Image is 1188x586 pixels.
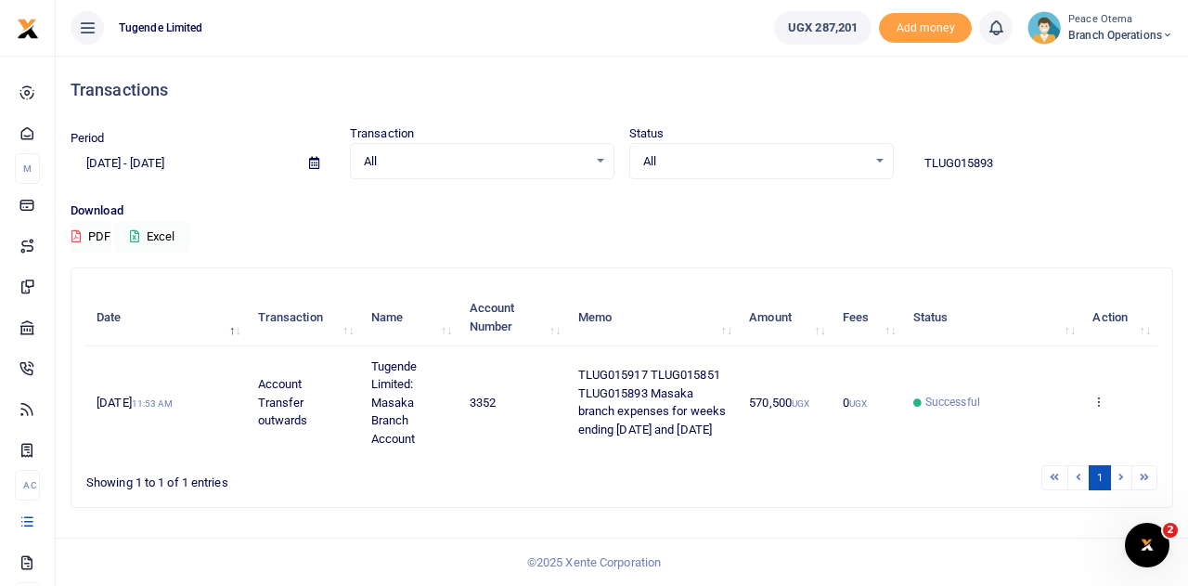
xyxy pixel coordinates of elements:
span: 0 [843,396,867,410]
li: Wallet ballance [767,11,879,45]
span: TLUG015917 TLUG015851 TLUG015893 Masaka branch expenses for weeks ending [DATE] and [DATE] [578,368,727,436]
input: Search [909,148,1173,179]
span: All [364,152,588,171]
button: PDF [71,221,111,253]
th: Fees: activate to sort column ascending [833,289,903,346]
a: UGX 287,201 [774,11,872,45]
label: Transaction [350,124,414,143]
span: Account Transfer outwards [258,377,308,427]
span: Branch Operations [1068,27,1173,44]
img: logo-small [17,18,39,40]
th: Status: activate to sort column ascending [903,289,1083,346]
a: logo-small logo-large logo-large [17,20,39,34]
small: UGX [849,398,867,409]
th: Action: activate to sort column ascending [1082,289,1157,346]
iframe: Intercom live chat [1125,523,1169,567]
label: Status [629,124,665,143]
button: Excel [114,221,190,253]
span: 2 [1163,523,1178,538]
small: Peace Otema [1068,12,1173,28]
a: Add money [879,20,972,33]
span: Tugende Limited: Masaka Branch Account [371,359,418,446]
span: [DATE] [97,396,173,410]
th: Amount: activate to sort column ascending [739,289,833,346]
span: 570,500 [749,396,809,410]
span: All [643,152,867,171]
span: Successful [925,394,980,410]
span: Add money [879,13,972,44]
div: Showing 1 to 1 of 1 entries [86,463,525,492]
th: Account Number: activate to sort column ascending [458,289,567,346]
h4: Transactions [71,80,1173,100]
li: Ac [15,470,40,501]
span: Tugende Limited [111,20,211,36]
span: UGX 287,201 [788,19,858,37]
th: Transaction: activate to sort column ascending [248,289,361,346]
li: Toup your wallet [879,13,972,44]
th: Date: activate to sort column descending [86,289,248,346]
p: Download [71,202,1173,221]
small: 11:53 AM [132,398,174,409]
a: profile-user Peace Otema Branch Operations [1027,11,1173,45]
th: Memo: activate to sort column ascending [567,289,739,346]
img: profile-user [1027,11,1061,45]
small: UGX [792,398,809,409]
label: Period [71,129,105,148]
span: 3352 [470,396,496,410]
a: 1 [1089,465,1111,490]
input: select period [71,148,294,179]
th: Name: activate to sort column ascending [361,289,459,346]
li: M [15,153,40,184]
